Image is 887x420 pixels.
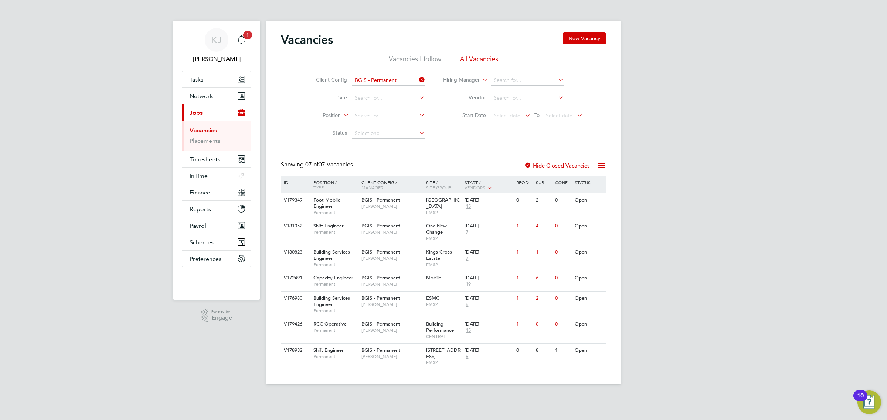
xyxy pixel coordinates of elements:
span: 19 [465,281,472,288]
div: Sub [534,176,553,189]
span: [STREET_ADDRESS] [426,347,461,359]
span: 7 [465,255,469,262]
div: Site / [424,176,463,194]
span: Preferences [190,255,221,262]
div: Conf [553,176,572,189]
span: [PERSON_NAME] [361,255,422,261]
span: 07 of [305,161,319,168]
div: 0 [534,317,553,331]
span: BGIS - Permanent [361,275,400,281]
span: Permanent [313,354,358,359]
button: InTime [182,168,251,184]
div: Open [573,193,605,207]
span: Building Services Engineer [313,249,350,261]
div: V179349 [282,193,308,207]
span: Permanent [313,281,358,287]
a: Powered byEngage [201,309,232,323]
label: Hide Closed Vacancies [524,162,590,169]
div: [DATE] [465,197,513,203]
div: Open [573,317,605,331]
div: 1 [514,317,534,331]
button: Timesheets [182,151,251,167]
div: V179426 [282,317,308,331]
span: [PERSON_NAME] [361,229,422,235]
div: 1 [553,344,572,357]
span: Capacity Engineer [313,275,353,281]
div: Position / [308,176,360,194]
button: Preferences [182,251,251,267]
div: 10 [857,396,864,405]
div: 2 [534,193,553,207]
label: Site [305,94,347,101]
span: Kyle Johnson [182,55,251,63]
button: Jobs [182,104,251,121]
input: Search for... [491,93,564,103]
span: One New Change [426,223,447,235]
button: Schemes [182,234,251,250]
span: Powered by [211,309,232,315]
div: V181052 [282,219,308,233]
span: Jobs [190,109,203,116]
span: [PERSON_NAME] [361,281,422,287]
input: Search for... [491,75,564,86]
div: 1 [514,271,534,285]
div: 0 [553,245,572,259]
span: Building Services Engineer [313,295,350,307]
span: CENTRAL [426,334,461,340]
span: BGIS - Permanent [361,295,400,301]
span: 07 Vacancies [305,161,353,168]
div: V176980 [282,292,308,305]
button: Reports [182,201,251,217]
span: BGIS - Permanent [361,197,400,203]
label: Hiring Manager [437,76,480,84]
div: 0 [553,271,572,285]
span: Vendors [465,185,485,190]
span: FMS2 [426,302,461,307]
span: [PERSON_NAME] [361,327,422,333]
span: FMS2 [426,359,461,365]
span: [PERSON_NAME] [361,354,422,359]
nav: Main navigation [173,21,260,300]
span: 7 [465,229,469,235]
div: 0 [553,219,572,233]
button: Open Resource Center, 10 new notifications [857,390,881,414]
label: Client Config [305,76,347,83]
div: [DATE] [465,321,513,327]
div: Start / [463,176,514,194]
div: 4 [534,219,553,233]
span: Foot Mobile Engineer [313,197,340,209]
span: 15 [465,203,472,210]
div: Open [573,245,605,259]
li: All Vacancies [460,55,498,68]
a: Vacancies [190,127,217,134]
div: V180823 [282,245,308,259]
span: Payroll [190,222,208,229]
span: Permanent [313,262,358,268]
span: Schemes [190,239,214,246]
span: Kings Cross Estate [426,249,452,261]
div: 2 [534,292,553,305]
span: FMS2 [426,210,461,216]
div: Open [573,271,605,285]
div: Jobs [182,121,251,151]
span: [GEOGRAPHIC_DATA] [426,197,460,209]
div: Open [573,344,605,357]
a: Go to home page [182,275,251,286]
span: BGIS - Permanent [361,321,400,327]
span: InTime [190,172,208,179]
div: 0 [553,292,572,305]
button: Finance [182,184,251,200]
span: ESMC [426,295,439,301]
span: Mobile [426,275,441,281]
span: Reports [190,206,211,213]
input: Search for... [352,75,425,86]
span: Permanent [313,229,358,235]
div: 0 [553,193,572,207]
span: Timesheets [190,156,220,163]
span: FMS2 [426,235,461,241]
span: RCC Operative [313,321,347,327]
div: [DATE] [465,223,513,229]
div: ID [282,176,308,189]
span: 1 [243,31,252,39]
div: [DATE] [465,249,513,255]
